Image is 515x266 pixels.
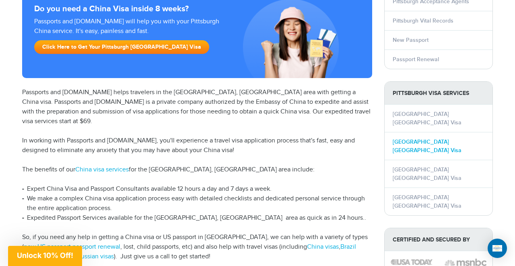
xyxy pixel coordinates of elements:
[393,138,461,154] a: [GEOGRAPHIC_DATA] [GEOGRAPHIC_DATA] Visa
[22,165,372,175] p: The benefits of our for the [GEOGRAPHIC_DATA], [GEOGRAPHIC_DATA] area include:
[393,166,461,181] a: [GEOGRAPHIC_DATA] [GEOGRAPHIC_DATA] Visa
[8,246,82,266] div: Unlock 10% Off!
[393,194,461,209] a: [GEOGRAPHIC_DATA] [GEOGRAPHIC_DATA] Visa
[307,243,339,251] a: China visas
[391,259,433,265] img: image description
[72,243,120,251] a: passport renewal
[22,184,372,194] li: Expert China Visa and Passport Consultants available 12 hours a day and 7 days a week.
[393,37,428,43] a: New Passport
[75,166,129,173] a: China visa services
[22,213,372,223] li: Expedited Passport Services available for the [GEOGRAPHIC_DATA], [GEOGRAPHIC_DATA] area as quick ...
[385,228,492,251] strong: Certified and Secured by
[393,56,439,63] a: Passport Renewal
[31,17,225,58] div: Passports and [DOMAIN_NAME] will help you with your Pittsburgh China service. It's easy, painless...
[34,40,209,54] a: Click Here to Get Your Pittsburgh [GEOGRAPHIC_DATA] Visa
[393,17,453,24] a: Pittsburgh Vital Records
[24,243,71,251] a: new US passport
[17,251,73,260] span: Unlock 10% Off!
[393,111,461,126] a: [GEOGRAPHIC_DATA] [GEOGRAPHIC_DATA] Visa
[488,239,507,258] div: Open Intercom Messenger
[77,253,114,260] a: Russian visas
[22,88,372,126] p: Passports and [DOMAIN_NAME] helps travelers in the [GEOGRAPHIC_DATA], [GEOGRAPHIC_DATA] area with...
[22,136,372,155] p: In working with Passports and [DOMAIN_NAME], you'll experience a travel visa application process ...
[385,82,492,105] strong: Pittsburgh Visa Services
[22,233,372,262] p: So, if you need any help in getting a China visa or US passport in [GEOGRAPHIC_DATA], we can help...
[22,194,372,213] li: We make a complex China visa application process easy with detailed checklists and dedicated pers...
[34,4,360,14] strong: Do you need a China Visa inside 8 weeks?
